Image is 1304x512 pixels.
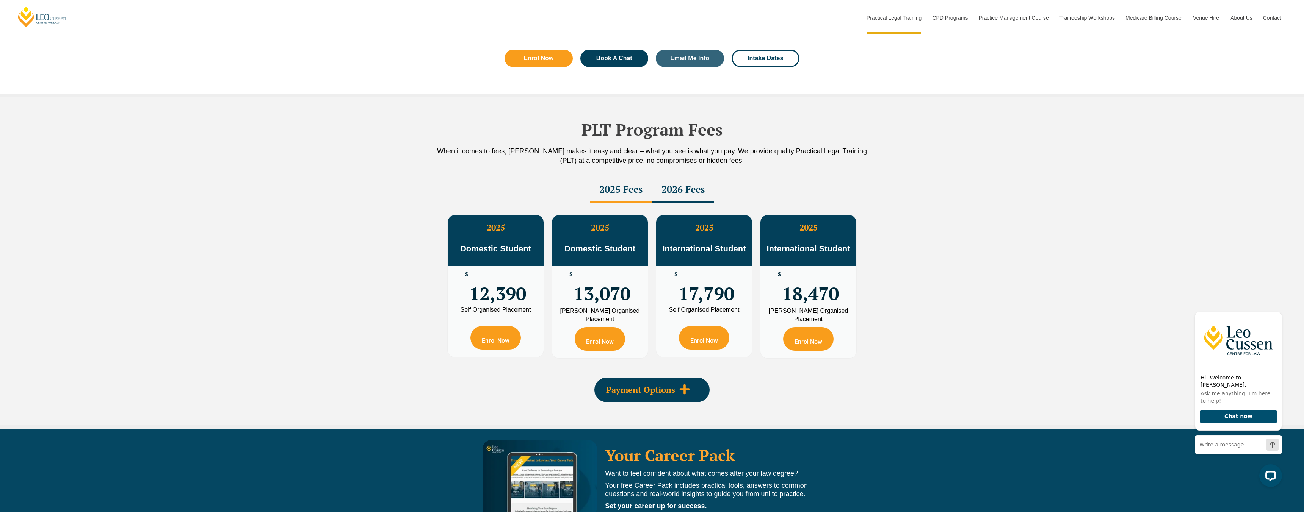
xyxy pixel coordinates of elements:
[552,223,648,233] h3: 2025
[760,223,856,233] h3: 2025
[596,55,632,61] span: Book A Chat
[605,502,707,510] strong: Set your career up for success.
[748,55,783,61] span: Intake Dates
[767,244,850,253] span: International Student
[436,147,868,165] p: When it comes to fees, [PERSON_NAME] makes it easy and clear – what you see is what you pay. We p...
[732,50,800,67] a: Intake Dates
[448,223,544,233] h3: 2025
[558,307,642,323] div: [PERSON_NAME] Organised Placement
[1257,2,1287,34] a: Contact
[766,307,851,323] div: [PERSON_NAME] Organised Placement
[605,481,826,498] p: Your free Career Pack includes practical tools, answers to common questions and real-world insigh...
[505,50,573,67] a: Enrol Now
[679,326,729,350] a: Enrol Now
[1187,2,1225,34] a: Venue Hire
[453,307,538,313] div: Self Organised Placement
[574,272,630,301] span: 13,070
[605,445,735,466] a: Your Career Pack
[1189,305,1285,493] iframe: LiveChat chat widget
[465,272,468,277] span: $
[973,2,1054,34] a: Practice Management Course
[605,469,826,478] p: Want to feel confident about what comes after your law degree?
[783,327,834,351] a: Enrol Now
[575,327,625,351] a: Enrol Now
[861,2,927,34] a: Practical Legal Training
[656,223,752,233] h3: 2025
[523,55,553,61] span: Enrol Now
[606,386,675,394] span: Payment Options
[674,272,677,277] span: $
[469,272,526,301] span: 12,390
[436,120,868,139] h2: PLT Program Fees
[17,6,67,28] a: [PERSON_NAME] Centre for Law
[460,244,531,253] span: Domestic Student
[580,50,649,67] a: Book A Chat
[590,177,652,203] div: 2025 Fees
[1054,2,1120,34] a: Traineeship Workshops
[679,272,734,301] span: 17,790
[1225,2,1257,34] a: About Us
[652,177,714,203] div: 2026 Fees
[782,272,839,301] span: 18,470
[564,244,635,253] span: Domestic Student
[1120,2,1187,34] a: Medicare Billing Course
[778,272,781,277] span: $
[926,2,973,34] a: CPD Programs
[569,272,572,277] span: $
[663,244,746,253] span: International Student
[670,55,709,61] span: Email Me Info
[656,50,724,67] a: Email Me Info
[662,307,746,313] div: Self Organised Placement
[470,326,521,350] a: Enrol Now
